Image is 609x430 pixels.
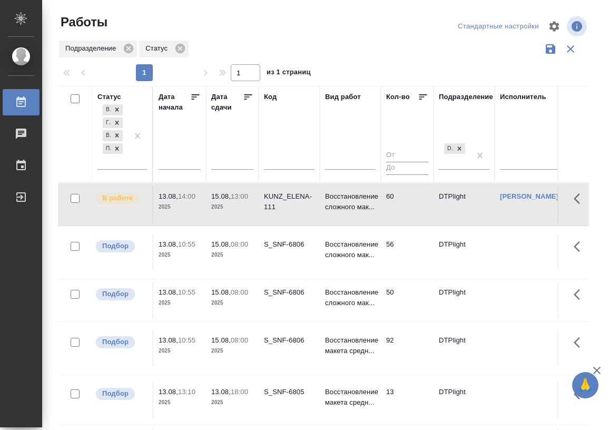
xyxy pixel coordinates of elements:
[567,186,593,211] button: Здесь прячутся важные кнопки
[97,92,121,102] div: Статус
[102,241,129,251] p: Подбор
[211,202,253,212] p: 2025
[325,387,376,408] p: Восстановление макета средн...
[434,282,495,319] td: DTPlight
[386,162,428,175] input: До
[434,330,495,367] td: DTPlight
[145,43,171,54] p: Статус
[211,240,231,248] p: 15.08,
[211,92,243,113] div: Дата сдачи
[381,186,434,223] td: 60
[102,337,129,347] p: Подбор
[65,43,120,54] p: Подразделение
[95,287,147,301] div: Можно подбирать исполнителей
[159,192,178,200] p: 13.08,
[267,66,311,81] span: из 1 страниц
[58,14,107,31] span: Работы
[325,287,376,308] p: Восстановление сложного мак...
[231,192,248,200] p: 13:00
[95,239,147,253] div: Можно подбирать исполнителей
[178,288,195,296] p: 10:55
[264,191,315,212] div: KUNZ_ELENA-111
[211,388,231,396] p: 13.08,
[500,92,546,102] div: Исполнитель
[434,234,495,271] td: DTPlight
[159,298,201,308] p: 2025
[231,336,248,344] p: 08:00
[103,118,111,129] div: Готов к работе
[139,41,189,57] div: Статус
[444,143,454,154] div: DTPlight
[159,202,201,212] p: 2025
[159,346,201,356] p: 2025
[434,186,495,223] td: DTPlight
[102,193,133,203] p: В работе
[567,330,593,355] button: Здесь прячутся важные кнопки
[434,382,495,418] td: DTPlight
[178,388,195,396] p: 13:10
[381,382,434,418] td: 13
[59,41,137,57] div: Подразделение
[325,335,376,356] p: Восстановление макета средн...
[178,240,195,248] p: 10:55
[455,18,542,35] div: split button
[102,142,124,155] div: В ожидании, Готов к работе, В работе, Подбор
[211,288,231,296] p: 15.08,
[102,116,124,130] div: В ожидании, Готов к работе, В работе, Подбор
[231,240,248,248] p: 08:00
[572,372,598,398] button: 🙏
[325,239,376,260] p: Восстановление сложного мак...
[386,92,410,102] div: Кол-во
[567,234,593,259] button: Здесь прячутся важные кнопки
[381,282,434,319] td: 50
[576,374,594,396] span: 🙏
[102,289,129,299] p: Подбор
[264,387,315,397] div: S_SNF-6805
[103,143,111,154] div: Подбор
[386,149,428,162] input: От
[159,397,201,408] p: 2025
[95,191,147,206] div: Исполнитель выполняет работу
[159,250,201,260] p: 2025
[231,388,248,396] p: 18:00
[381,234,434,271] td: 56
[102,388,129,399] p: Подбор
[178,336,195,344] p: 10:55
[443,142,466,155] div: DTPlight
[325,92,361,102] div: Вид работ
[103,104,111,115] div: В ожидании
[159,288,178,296] p: 13.08,
[381,330,434,367] td: 92
[500,192,558,200] a: [PERSON_NAME]
[211,250,253,260] p: 2025
[211,336,231,344] p: 15.08,
[159,240,178,248] p: 13.08,
[264,239,315,250] div: S_SNF-6806
[211,298,253,308] p: 2025
[264,287,315,298] div: S_SNF-6806
[95,335,147,349] div: Можно подбирать исполнителей
[159,336,178,344] p: 13.08,
[561,39,581,59] button: Сбросить фильтры
[439,92,493,102] div: Подразделение
[211,397,253,408] p: 2025
[159,92,190,113] div: Дата начала
[567,282,593,307] button: Здесь прячутся важные кнопки
[264,92,277,102] div: Код
[264,335,315,346] div: S_SNF-6806
[178,192,195,200] p: 14:00
[211,346,253,356] p: 2025
[567,382,593,407] button: Здесь прячутся важные кнопки
[95,387,147,401] div: Можно подбирать исполнителей
[211,192,231,200] p: 15.08,
[102,103,124,116] div: В ожидании, Готов к работе, В работе, Подбор
[103,130,111,141] div: В работе
[159,388,178,396] p: 13.08,
[325,191,376,212] p: Восстановление сложного мак...
[231,288,248,296] p: 08:00
[541,39,561,59] button: Сохранить фильтры
[102,129,124,142] div: В ожидании, Готов к работе, В работе, Подбор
